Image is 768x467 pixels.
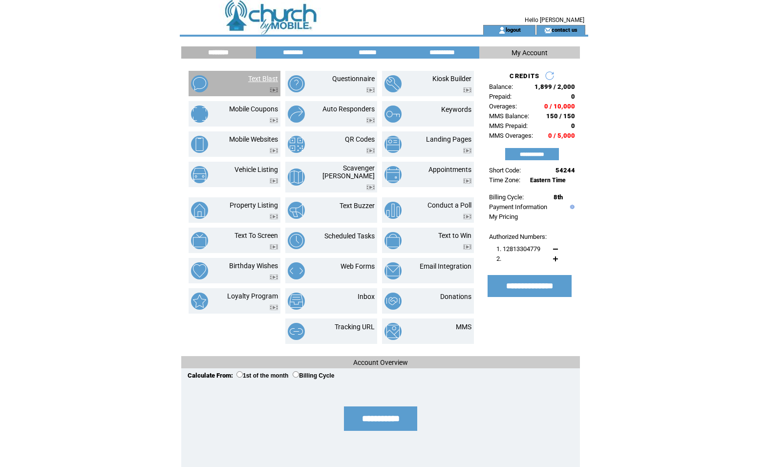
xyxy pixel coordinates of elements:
a: My Pricing [489,213,518,220]
a: Kiosk Builder [432,75,471,83]
label: 1st of the month [236,372,288,379]
a: Text To Screen [235,232,278,239]
input: Billing Cycle [293,371,299,378]
img: video.png [270,244,278,250]
a: Loyalty Program [227,292,278,300]
a: Text Buzzer [340,202,375,210]
img: video.png [366,87,375,93]
span: 0 [571,93,575,100]
span: Authorized Numbers: [489,233,547,240]
img: scavenger-hunt.png [288,169,305,186]
img: text-to-win.png [384,232,402,249]
span: 2. [496,255,501,262]
img: appointments.png [384,166,402,183]
a: Birthday Wishes [229,262,278,270]
span: 54244 [555,167,575,174]
img: tracking-url.png [288,323,305,340]
a: Scavenger [PERSON_NAME] [322,164,375,180]
img: birthday-wishes.png [191,262,208,279]
a: Tracking URL [335,323,375,331]
span: MMS Prepaid: [489,122,528,129]
img: qr-codes.png [288,136,305,153]
img: video.png [270,87,278,93]
img: video.png [270,178,278,184]
a: Keywords [441,106,471,113]
img: mobile-websites.png [191,136,208,153]
span: 0 [571,122,575,129]
span: Balance: [489,83,513,90]
img: video.png [270,148,278,153]
span: CREDITS [510,72,539,80]
img: conduct-a-poll.png [384,202,402,219]
img: text-blast.png [191,75,208,92]
a: Property Listing [230,201,278,209]
span: Overages: [489,103,517,110]
img: web-forms.png [288,262,305,279]
a: Scheduled Tasks [324,232,375,240]
img: keywords.png [384,106,402,123]
a: Mobile Websites [229,135,278,143]
a: Questionnaire [332,75,375,83]
input: 1st of the month [236,371,243,378]
a: Payment Information [489,203,547,211]
img: loyalty-program.png [191,293,208,310]
a: Donations [440,293,471,300]
a: Vehicle Listing [235,166,278,173]
span: Short Code: [489,167,521,174]
a: QR Codes [345,135,375,143]
span: Time Zone: [489,176,520,184]
img: inbox.png [288,293,305,310]
span: Billing Cycle: [489,193,524,201]
img: mms.png [384,323,402,340]
img: text-buzzer.png [288,202,305,219]
span: Hello [PERSON_NAME] [525,17,584,23]
img: video.png [270,275,278,280]
span: 0 / 5,000 [548,132,575,139]
span: 1. 12813304779 [496,245,540,253]
a: MMS [456,323,471,331]
img: mobile-coupons.png [191,106,208,123]
a: Auto Responders [322,105,375,113]
img: video.png [270,214,278,219]
img: scheduled-tasks.png [288,232,305,249]
img: landing-pages.png [384,136,402,153]
img: video.png [270,118,278,123]
span: 150 / 150 [546,112,575,120]
span: 0 / 10,000 [544,103,575,110]
a: Text to Win [438,232,471,239]
img: contact_us_icon.gif [544,26,552,34]
img: video.png [463,214,471,219]
img: questionnaire.png [288,75,305,92]
img: kiosk-builder.png [384,75,402,92]
img: video.png [463,87,471,93]
img: email-integration.png [384,262,402,279]
a: Appointments [428,166,471,173]
img: video.png [270,305,278,310]
span: MMS Overages: [489,132,533,139]
img: video.png [463,148,471,153]
a: logout [506,26,521,33]
img: auto-responders.png [288,106,305,123]
span: 8th [554,193,563,201]
img: text-to-screen.png [191,232,208,249]
a: Email Integration [420,262,471,270]
img: vehicle-listing.png [191,166,208,183]
img: video.png [463,244,471,250]
a: Text Blast [248,75,278,83]
img: account_icon.gif [498,26,506,34]
img: video.png [366,148,375,153]
a: Landing Pages [426,135,471,143]
img: video.png [463,178,471,184]
a: Inbox [358,293,375,300]
span: MMS Balance: [489,112,529,120]
img: video.png [366,185,375,190]
img: donations.png [384,293,402,310]
span: 1,899 / 2,000 [534,83,575,90]
a: contact us [552,26,577,33]
img: property-listing.png [191,202,208,219]
span: Account Overview [353,359,408,366]
span: Prepaid: [489,93,512,100]
a: Mobile Coupons [229,105,278,113]
span: Eastern Time [530,177,566,184]
label: Billing Cycle [293,372,334,379]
